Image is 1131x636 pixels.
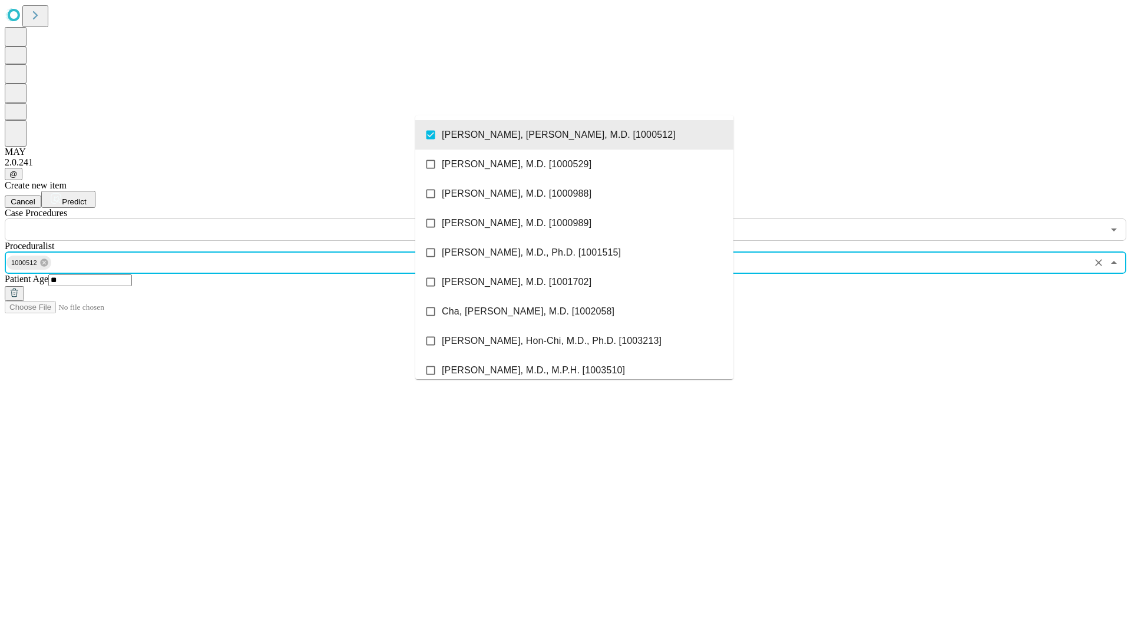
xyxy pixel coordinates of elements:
[5,241,54,251] span: Proceduralist
[6,256,42,270] span: 1000512
[6,256,51,270] div: 1000512
[5,168,22,180] button: @
[1106,221,1122,238] button: Open
[442,157,591,171] span: [PERSON_NAME], M.D. [1000529]
[5,208,67,218] span: Scheduled Procedure
[1106,254,1122,271] button: Close
[11,197,35,206] span: Cancel
[442,187,591,201] span: [PERSON_NAME], M.D. [1000988]
[442,304,614,319] span: Cha, [PERSON_NAME], M.D. [1002058]
[41,191,95,208] button: Predict
[442,246,621,260] span: [PERSON_NAME], M.D., Ph.D. [1001515]
[9,170,18,178] span: @
[5,274,48,284] span: Patient Age
[5,157,1126,168] div: 2.0.241
[1090,254,1107,271] button: Clear
[442,275,591,289] span: [PERSON_NAME], M.D. [1001702]
[5,196,41,208] button: Cancel
[5,180,67,190] span: Create new item
[442,363,625,377] span: [PERSON_NAME], M.D., M.P.H. [1003510]
[442,128,676,142] span: [PERSON_NAME], [PERSON_NAME], M.D. [1000512]
[442,334,662,348] span: [PERSON_NAME], Hon-Chi, M.D., Ph.D. [1003213]
[5,147,1126,157] div: MAY
[442,216,591,230] span: [PERSON_NAME], M.D. [1000989]
[62,197,86,206] span: Predict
